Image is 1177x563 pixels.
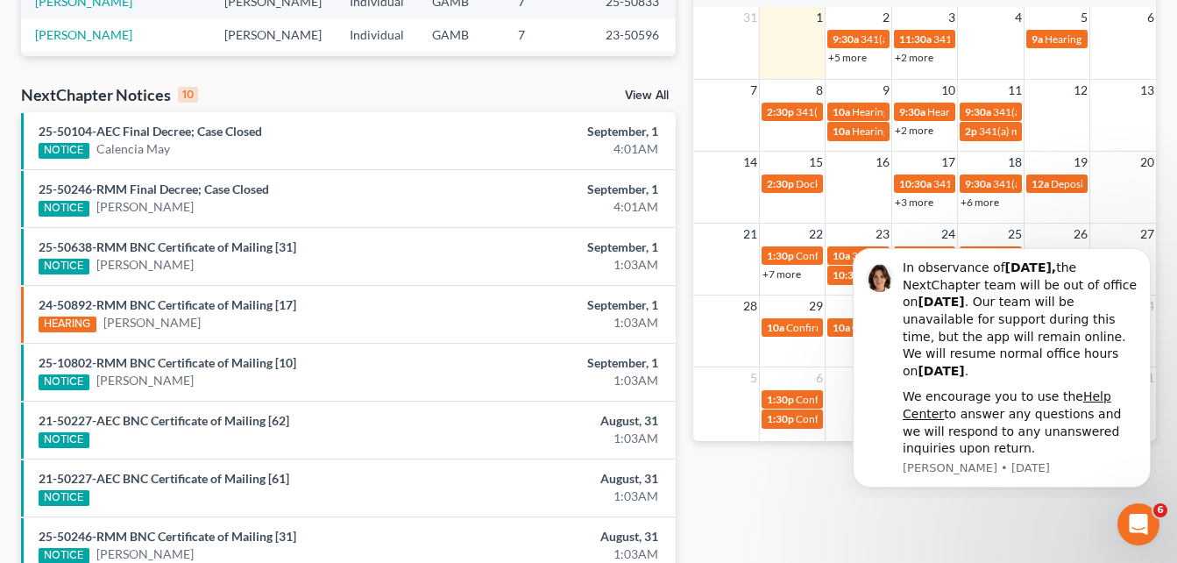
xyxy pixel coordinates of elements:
div: 4:01AM [464,140,658,158]
span: 15 [807,152,825,173]
span: 2:30p [767,105,794,118]
div: 1:03AM [464,488,658,505]
td: [PERSON_NAME] [210,18,336,51]
span: 27 [1138,224,1156,245]
a: 21-50227-AEC BNC Certificate of Mailing [62] [39,413,289,428]
span: 10:30a [899,177,932,190]
span: 28 [741,296,759,317]
td: 25-50638 [592,52,676,84]
span: 9:30a [965,105,991,118]
a: +2 more [895,124,933,137]
div: NextChapter Notices [21,84,198,105]
span: 9a [1032,32,1043,46]
span: 341(a) meeting for [PERSON_NAME] [979,125,1148,138]
span: 19 [1072,152,1089,173]
a: [PERSON_NAME] [103,314,201,331]
span: 341(a) meeting for [PERSON_NAME] [993,177,1162,190]
td: 23-50596 [592,18,676,51]
span: Hearing for Calencia May [927,105,1043,118]
span: Hearing for [PERSON_NAME] [852,125,989,138]
span: 10a [833,105,850,118]
td: 7 [504,52,592,84]
span: 1 [814,7,825,28]
div: 1:03AM [464,314,658,331]
span: 18 [1006,152,1024,173]
span: 1:30p [767,249,794,262]
span: 2:30p [767,177,794,190]
span: 16 [874,152,891,173]
a: +7 more [762,267,801,281]
div: August, 31 [464,412,658,430]
span: 5 [1079,7,1089,28]
span: 341(a) meeting for [PERSON_NAME] [993,105,1162,118]
span: 3 [947,7,957,28]
span: 13 [1138,80,1156,101]
div: NOTICE [39,432,89,448]
a: [PERSON_NAME] [96,198,194,216]
span: 22 [807,224,825,245]
span: Confirmation hearing for [PERSON_NAME] [796,249,995,262]
span: 6 [1153,503,1167,517]
span: 341(a) meeting for [PERSON_NAME] [861,32,1030,46]
div: August, 31 [464,470,658,488]
div: NOTICE [39,259,89,274]
span: 2p [965,125,977,138]
span: Hearing for [PERSON_NAME] [852,105,989,118]
td: Individual [336,18,418,51]
div: September, 1 [464,296,658,314]
div: 10 [178,87,198,103]
span: 14 [741,152,759,173]
div: NOTICE [39,143,89,159]
span: 24 [939,224,957,245]
td: [PERSON_NAME] [210,52,336,84]
a: +2 more [895,51,933,64]
span: 341(a) meeting for [PERSON_NAME] [933,32,1103,46]
span: 10a [767,321,784,334]
span: 1:30p [767,412,794,425]
a: 25-50246-RMM BNC Certificate of Mailing [31] [39,529,296,544]
td: GAMB [418,52,504,84]
div: September, 1 [464,123,658,140]
span: 17 [939,152,957,173]
a: +6 more [961,196,999,209]
span: 11:30a [899,32,932,46]
span: 10 [939,80,957,101]
iframe: Intercom notifications message [826,232,1177,498]
div: August, 31 [464,528,658,545]
span: 12 [1072,80,1089,101]
span: 341(a) meeting for [PERSON_NAME] [933,177,1103,190]
span: 20 [1138,152,1156,173]
span: 8 [814,80,825,101]
span: Confirmation hearing for [PERSON_NAME] [796,393,995,406]
span: 21 [741,224,759,245]
span: Confirmation hearing for [PERSON_NAME] [796,412,995,425]
a: Calencia May [96,140,170,158]
div: 1:03AM [464,545,658,563]
div: 1:03AM [464,256,658,274]
span: 4 [1013,7,1024,28]
a: +3 more [895,196,933,209]
a: +5 more [828,51,867,64]
span: 6 [814,367,825,388]
span: 9:30a [899,105,925,118]
span: 26 [1072,224,1089,245]
span: 23 [874,224,891,245]
div: HEARING [39,317,96,332]
span: 29 [807,296,825,317]
a: [PERSON_NAME] [96,545,194,563]
a: [PERSON_NAME] [96,372,194,389]
span: 31 [741,7,759,28]
td: Individual [336,52,418,84]
a: 25-50246-RMM Final Decree; Case Closed [39,182,269,196]
span: 10a [833,125,850,138]
div: September, 1 [464,354,658,372]
span: 7 [748,80,759,101]
iframe: Intercom live chat [1117,503,1159,545]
